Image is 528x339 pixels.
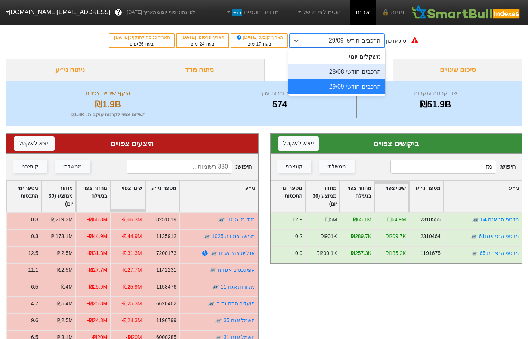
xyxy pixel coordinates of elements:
[113,41,170,47] div: בעוד ימים
[386,37,407,45] div: סוג עדכון
[156,283,176,291] div: 1158476
[218,267,255,273] a: אפי נכסים אגח ח
[353,216,371,224] div: ₪65.1M
[278,136,319,151] button: ייצא לאקסל
[306,181,339,212] div: Toggle SortBy
[256,41,261,47] span: 17
[28,266,38,274] div: 11.1
[295,249,302,257] div: 0.9
[215,317,222,324] img: tase link
[180,34,225,41] div: תאריך פרסום :
[14,138,250,149] div: היצעים צפויים
[218,216,225,224] img: tase link
[471,250,478,257] img: tase link
[264,59,393,81] div: ביקושים והיצעים צפויים
[222,5,282,20] a: מדדים נוספיםחדש
[41,181,75,212] div: Toggle SortBy
[232,9,242,16] span: חדש
[121,283,142,291] div: -₪25.9M
[114,35,130,40] span: [DATE]
[288,64,385,79] div: הרכבים חודשי 28/08
[470,233,478,240] img: tase link
[203,233,211,240] img: tase link
[340,181,374,212] div: Toggle SortBy
[156,300,176,308] div: 6620462
[51,232,72,240] div: ₪173.1M
[278,138,515,149] div: ביקושים צפויים
[180,41,225,47] div: בעוד ימים
[479,233,519,239] a: מז טפ הנפ אגח61
[135,59,264,81] div: ניתוח מדד
[288,49,385,64] div: משקלים יומי
[223,317,255,323] a: חשמל אגח 35
[236,35,259,40] span: [DATE]
[121,317,142,324] div: -₪24.3M
[31,232,38,240] div: 0.3
[13,160,47,173] button: קונצרני
[63,163,82,171] div: ממשלתי
[205,98,355,111] div: 574
[121,300,142,308] div: -₪25.3M
[390,160,496,174] input: 194 רשומות...
[271,181,305,212] div: Toggle SortBy
[420,216,440,224] div: 2310555
[156,266,176,274] div: 1142231
[410,5,522,20] img: SmartBull
[390,160,516,174] span: חיפוש :
[87,232,107,240] div: -₪44.9M
[87,249,107,257] div: -₪31.3M
[87,266,107,274] div: -₪27.7M
[209,266,217,274] img: tase link
[316,249,337,257] div: ₪200.1K
[31,317,38,324] div: 9.6
[212,283,219,291] img: tase link
[139,41,143,47] span: 36
[181,35,197,40] span: [DATE]
[156,216,176,224] div: 8251019
[7,181,41,212] div: Toggle SortBy
[57,317,73,324] div: ₪2.5M
[420,232,440,240] div: 2310464
[472,216,479,224] img: tase link
[127,160,232,174] input: 380 רשומות...
[385,232,406,240] div: ₪209.7K
[319,160,355,173] button: ממשלתי
[57,266,73,274] div: ₪2.5M
[87,283,107,291] div: -₪25.9M
[51,216,72,224] div: ₪219.3M
[145,181,179,212] div: Toggle SortBy
[208,300,215,308] img: tase link
[359,89,513,98] div: שווי קרנות עוקבות
[111,181,144,212] div: Toggle SortBy
[31,216,38,224] div: 0.3
[87,216,107,224] div: -₪66.3M
[329,36,380,45] div: הרכבים חודשי 29/09
[216,301,255,306] a: פועלים התח נד ה
[327,163,346,171] div: ממשלתי
[375,181,408,212] div: Toggle SortBy
[6,59,135,81] div: ניתוח ני״ע
[14,136,55,151] button: ייצא לאקסל
[156,232,176,240] div: 1135912
[295,232,302,240] div: 0.2
[359,98,513,111] div: ₪51.9B
[235,41,283,47] div: בעוד ימים
[15,89,201,98] div: היקף שינויים צפויים
[220,284,255,290] a: מקורות אגח 11
[127,160,252,174] span: חיפוש :
[387,216,406,224] div: ₪64.9M
[15,98,201,111] div: ₪1.9B
[321,232,337,240] div: ₪901K
[210,250,218,257] img: tase link
[481,216,519,222] a: מז טפ הנ אגח 64
[61,283,72,291] div: ₪4M
[113,34,170,41] div: תאריך כניסה לתוקף :
[292,216,302,224] div: 12.9
[205,89,355,98] div: מספר ניירות ערך
[351,232,371,240] div: ₪289.7K
[57,249,73,257] div: ₪2.5M
[121,249,142,257] div: -₪31.3M
[87,317,107,324] div: -₪24.3M
[121,216,142,224] div: -₪66.3M
[55,160,90,173] button: ממשלתי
